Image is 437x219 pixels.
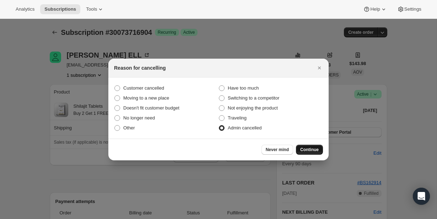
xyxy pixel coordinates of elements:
button: Settings [393,4,426,14]
span: Doesn't fit customer budget [123,105,179,111]
span: Switching to a competitor [228,95,279,101]
button: Help [359,4,391,14]
span: Have too much [228,85,259,91]
span: Analytics [16,6,34,12]
span: Customer cancelled [123,85,164,91]
span: Subscriptions [44,6,76,12]
span: Moving to a new place [123,95,169,101]
span: Other [123,125,135,130]
span: Tools [86,6,97,12]
span: Continue [300,147,319,153]
span: No longer need [123,115,155,121]
span: Not enjoying the product [228,105,278,111]
span: Never mind [266,147,289,153]
span: Admin cancelled [228,125,261,130]
button: Close [314,63,324,73]
h2: Reason for cancelling [114,64,166,71]
span: Traveling [228,115,247,121]
button: Analytics [11,4,39,14]
button: Tools [82,4,108,14]
button: Never mind [261,145,293,155]
span: Help [370,6,380,12]
button: Continue [296,145,323,155]
span: Settings [404,6,421,12]
div: Open Intercom Messenger [413,188,430,205]
button: Subscriptions [40,4,80,14]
